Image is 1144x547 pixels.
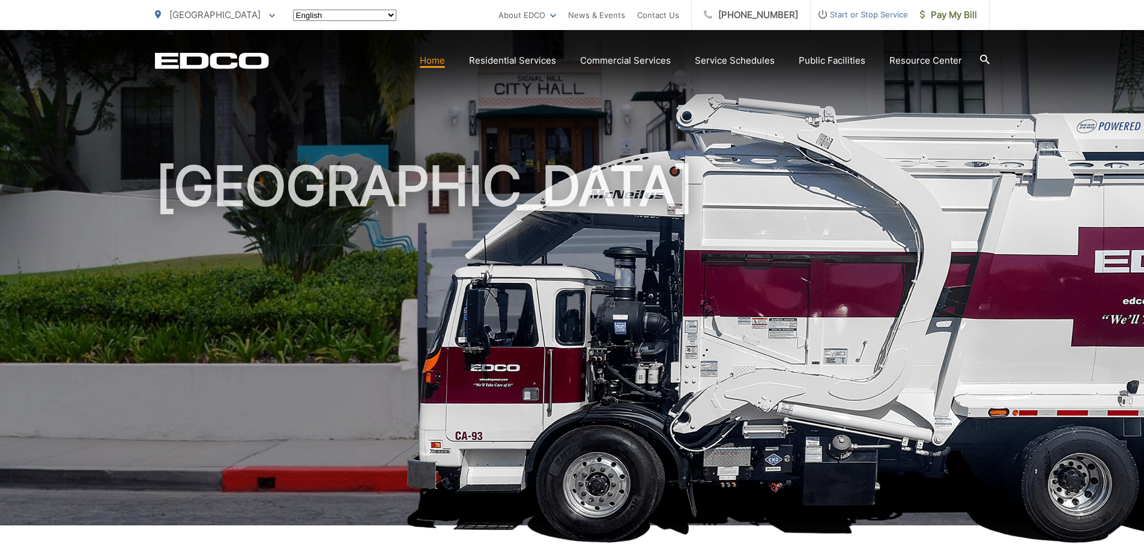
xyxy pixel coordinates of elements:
a: Contact Us [637,8,679,22]
span: Pay My Bill [920,8,977,22]
a: Commercial Services [580,53,671,68]
a: Resource Center [889,53,962,68]
a: About EDCO [498,8,556,22]
span: [GEOGRAPHIC_DATA] [169,9,261,20]
a: Service Schedules [695,53,775,68]
h1: [GEOGRAPHIC_DATA] [155,156,990,536]
select: Select a language [293,10,396,21]
a: News & Events [568,8,625,22]
a: EDCD logo. Return to the homepage. [155,52,269,69]
a: Home [420,53,445,68]
a: Residential Services [469,53,556,68]
a: Public Facilities [799,53,865,68]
